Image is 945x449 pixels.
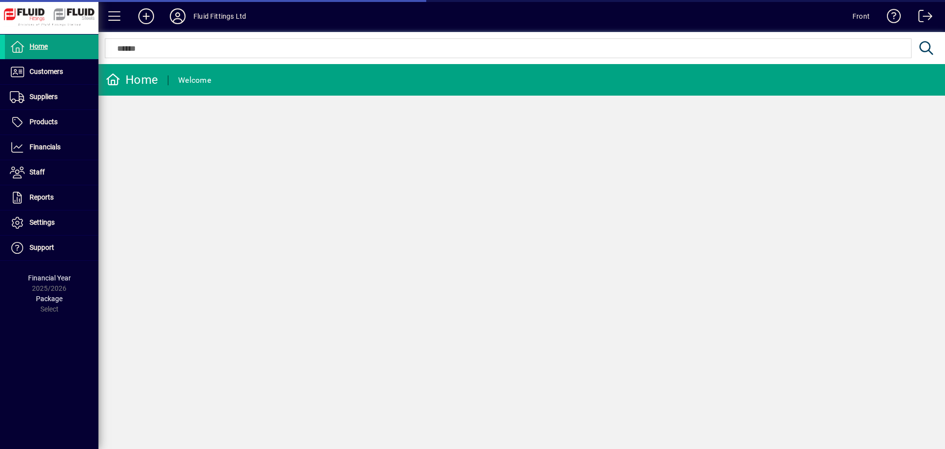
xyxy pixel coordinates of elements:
span: Customers [30,68,63,75]
span: Financials [30,143,61,151]
span: Reports [30,193,54,201]
span: Settings [30,218,55,226]
div: Front [852,8,870,24]
span: Support [30,243,54,251]
div: Home [106,72,158,88]
a: Knowledge Base [880,2,901,34]
a: Customers [5,60,98,84]
span: Suppliers [30,93,58,101]
a: Staff [5,160,98,185]
a: Settings [5,210,98,235]
a: Logout [911,2,933,34]
span: Staff [30,168,45,176]
span: Package [36,295,63,303]
a: Reports [5,185,98,210]
a: Financials [5,135,98,160]
div: Fluid Fittings Ltd [193,8,246,24]
a: Support [5,236,98,260]
button: Profile [162,7,193,25]
a: Products [5,110,98,135]
span: Financial Year [28,274,71,282]
span: Products [30,118,58,126]
button: Add [130,7,162,25]
a: Suppliers [5,85,98,109]
div: Welcome [178,72,211,88]
span: Home [30,42,48,50]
